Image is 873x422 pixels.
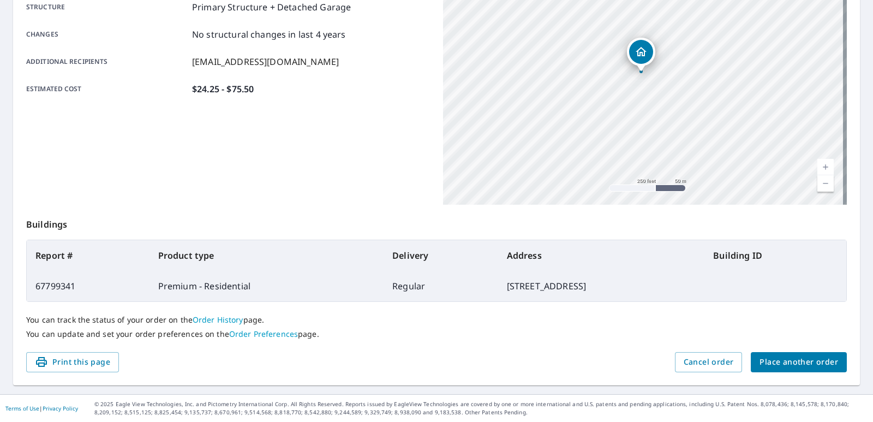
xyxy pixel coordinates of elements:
a: Current Level 17, Zoom In [817,159,834,175]
p: [EMAIL_ADDRESS][DOMAIN_NAME] [192,55,339,68]
p: You can track the status of your order on the page. [26,315,847,325]
td: Premium - Residential [150,271,384,301]
p: Estimated cost [26,82,188,96]
a: Current Level 17, Zoom Out [817,175,834,192]
th: Delivery [384,240,498,271]
button: Place another order [751,352,847,372]
a: Privacy Policy [43,405,78,412]
td: Regular [384,271,498,301]
span: Cancel order [684,355,734,369]
p: Primary Structure + Detached Garage [192,1,351,14]
p: | [5,405,78,412]
th: Building ID [704,240,846,271]
p: Additional recipients [26,55,188,68]
td: [STREET_ADDRESS] [498,271,705,301]
th: Address [498,240,705,271]
a: Order History [193,314,243,325]
p: No structural changes in last 4 years [192,28,346,41]
p: You can update and set your order preferences on the page. [26,329,847,339]
div: Dropped pin, building 1, Residential property, 3227 61st St Boulder, CO 80301 [627,38,655,72]
a: Order Preferences [229,329,298,339]
p: $24.25 - $75.50 [192,82,254,96]
span: Print this page [35,355,110,369]
p: Structure [26,1,188,14]
td: 67799341 [27,271,150,301]
a: Terms of Use [5,405,39,412]
p: Changes [26,28,188,41]
p: © 2025 Eagle View Technologies, Inc. and Pictometry International Corp. All Rights Reserved. Repo... [94,400,868,417]
button: Print this page [26,352,119,372]
th: Report # [27,240,150,271]
p: Buildings [26,205,847,240]
th: Product type [150,240,384,271]
span: Place another order [760,355,838,369]
button: Cancel order [675,352,743,372]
